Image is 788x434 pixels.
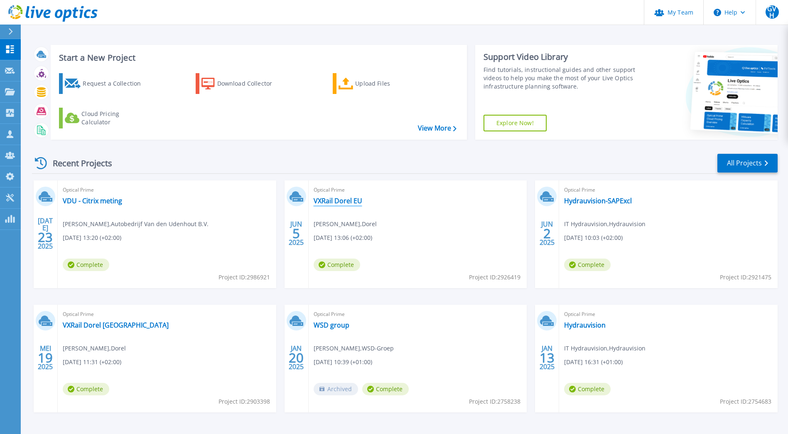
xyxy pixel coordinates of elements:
div: JUN 2025 [539,218,555,249]
a: Download Collector [196,73,288,94]
span: [PERSON_NAME] , Dorel [314,219,377,229]
div: [DATE] 2025 [37,218,53,249]
span: Optical Prime [314,310,522,319]
span: Complete [362,383,409,395]
a: WSD group [314,321,349,329]
span: IT Hydrauvision , Hydrauvision [564,344,646,353]
span: Project ID: 2921475 [720,273,771,282]
span: [DATE] 11:31 (+02:00) [63,358,121,367]
a: Hydrauvision [564,321,606,329]
span: [PERSON_NAME] , WSD-Groep [314,344,394,353]
span: Complete [63,383,109,395]
span: [DATE] 13:20 (+02:00) [63,233,121,242]
span: Optical Prime [564,310,773,319]
span: 2 [543,230,551,237]
span: Project ID: 2926419 [469,273,520,282]
span: 23 [38,234,53,241]
span: Project ID: 2754683 [720,397,771,406]
span: Optical Prime [63,310,271,319]
span: [DATE] 10:03 (+02:00) [564,233,623,242]
span: Optical Prime [63,185,271,195]
span: [DATE] 10:39 (+01:00) [314,358,372,367]
span: Project ID: 2986921 [218,273,270,282]
span: 19 [38,354,53,361]
h3: Start a New Project [59,53,456,62]
a: All Projects [717,154,778,173]
div: Recent Projects [32,153,123,173]
span: [DATE] 13:06 (+02:00) [314,233,372,242]
span: 20 [289,354,304,361]
span: Project ID: 2758238 [469,397,520,406]
div: JUN 2025 [288,218,304,249]
a: Cloud Pricing Calculator [59,108,152,128]
div: Upload Files [355,75,422,92]
div: Support Video Library [484,52,638,62]
a: View More [418,124,457,132]
span: Complete [564,383,611,395]
a: VDU - Citrix meting [63,197,122,205]
span: GVH [766,5,779,19]
div: Request a Collection [83,75,149,92]
span: 13 [540,354,555,361]
span: Archived [314,383,358,395]
span: [DATE] 16:31 (+01:00) [564,358,623,367]
div: MEI 2025 [37,343,53,373]
span: Complete [564,259,611,271]
a: Hydrauvision-SAPExcl [564,197,632,205]
div: Cloud Pricing Calculator [81,110,148,126]
span: Complete [63,259,109,271]
a: Explore Now! [484,115,547,131]
a: Request a Collection [59,73,152,94]
div: Find tutorials, instructional guides and other support videos to help you make the most of your L... [484,66,638,91]
span: 5 [292,230,300,237]
div: JAN 2025 [288,343,304,373]
span: [PERSON_NAME] , Autobedrijf Van den Udenhout B.V. [63,219,209,229]
a: VXRail Dorel EU [314,197,362,205]
span: Optical Prime [314,185,522,195]
a: VXRail Dorel [GEOGRAPHIC_DATA] [63,321,169,329]
span: IT Hydrauvision , Hydrauvision [564,219,646,229]
span: Optical Prime [564,185,773,195]
span: [PERSON_NAME] , Dorel [63,344,126,353]
span: Project ID: 2903398 [218,397,270,406]
div: JAN 2025 [539,343,555,373]
span: Complete [314,259,360,271]
a: Upload Files [333,73,425,94]
div: Download Collector [217,75,284,92]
